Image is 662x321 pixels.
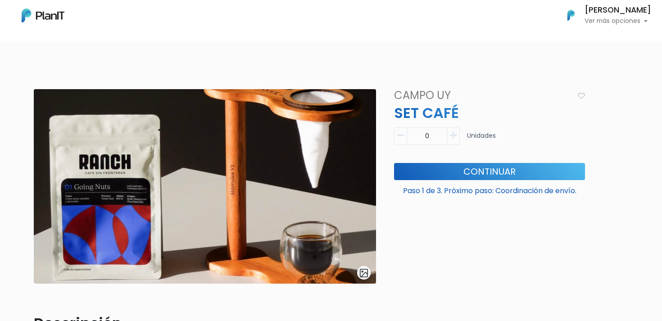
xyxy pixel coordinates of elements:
[389,102,590,124] p: SET CAFÉ
[467,131,496,149] p: Unidades
[585,6,651,14] h6: [PERSON_NAME]
[22,9,64,23] img: PlanIt Logo
[585,18,651,24] p: Ver más opciones
[359,268,369,278] img: gallery-light
[394,182,585,196] p: Paso 1 de 3. Próximo paso: Coordinación de envío.
[389,89,574,102] h4: Campo Uy
[556,4,651,27] button: PlanIt Logo [PERSON_NAME] Ver más opciones
[578,93,585,99] img: heart_icon
[561,5,581,25] img: PlanIt Logo
[34,89,376,284] img: 7D0B313D-1D6B-4CB5-A571-70F37F613BA4.jpeg
[394,163,585,180] button: Continuar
